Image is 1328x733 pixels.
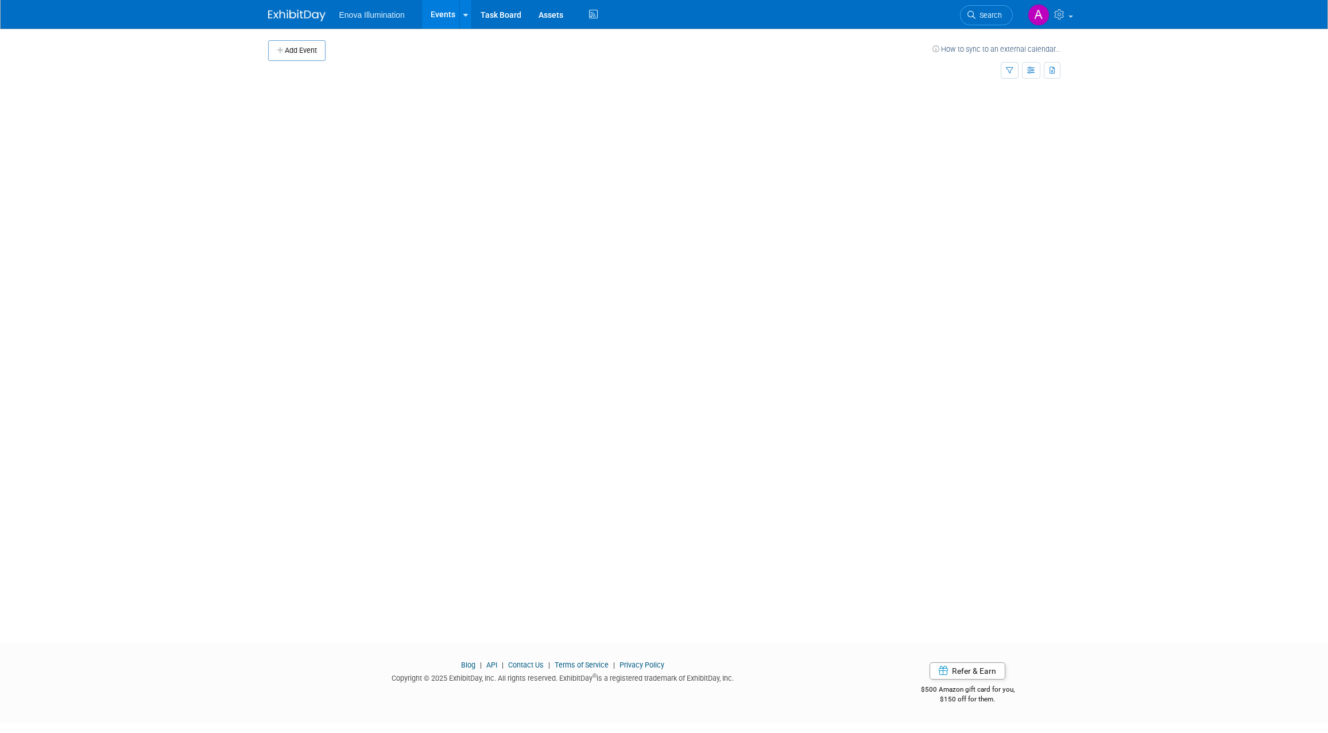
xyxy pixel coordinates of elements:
[499,661,506,669] span: |
[620,661,664,669] a: Privacy Policy
[508,661,544,669] a: Contact Us
[555,661,609,669] a: Terms of Service
[268,10,326,21] img: ExhibitDay
[960,5,1013,25] a: Search
[545,661,553,669] span: |
[268,40,326,61] button: Add Event
[486,661,497,669] a: API
[975,11,1002,20] span: Search
[930,662,1005,680] a: Refer & Earn
[593,673,597,679] sup: ®
[932,45,1060,53] a: How to sync to an external calendar...
[461,661,475,669] a: Blog
[875,677,1060,704] div: $500 Amazon gift card for you,
[875,695,1060,704] div: $150 off for them.
[477,661,485,669] span: |
[268,670,858,684] div: Copyright © 2025 ExhibitDay, Inc. All rights reserved. ExhibitDay is a registered trademark of Ex...
[610,661,618,669] span: |
[339,10,405,20] span: Enova Illumination
[1028,4,1050,26] img: Abby Nelson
